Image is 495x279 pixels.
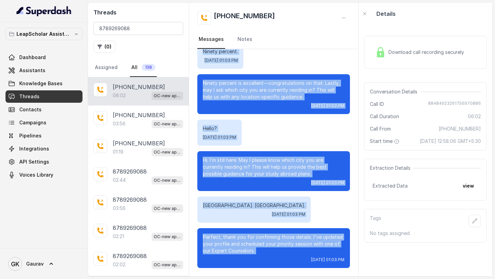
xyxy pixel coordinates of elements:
[370,88,420,95] span: Conversation Details
[5,143,82,155] a: Integrations
[370,101,384,108] span: Call ID
[203,135,236,140] span: [DATE] 01:03 PM
[203,157,344,177] p: Hi. I’m still here. May I please know which city you are currently residing in? This will help us...
[370,165,413,171] span: Extraction Details
[19,171,53,178] span: Voices Library
[113,261,125,268] p: 02:02
[142,64,155,71] span: 138
[113,139,165,147] p: [PHONE_NUMBER]
[370,215,381,227] p: Tags
[370,230,481,237] p: No tags assigned
[5,90,82,103] a: Threads
[205,58,238,63] span: [DATE] 01:03 PM
[113,233,124,240] p: 02:21
[311,257,344,263] span: [DATE] 01:03 PM
[154,177,181,184] p: OC-new approach
[203,234,344,254] p: Perfect, thank you for confirming those details. I've updated your profile and scheduled your pri...
[373,182,408,189] span: Extracted Data
[113,148,123,155] p: 01:19
[236,30,254,49] a: Notes
[5,77,82,90] a: Knowledge Bases
[154,149,181,156] p: OC-new approach
[19,132,42,139] span: Pipelines
[203,202,305,209] p: [GEOGRAPHIC_DATA]. [GEOGRAPHIC_DATA].
[370,113,399,120] span: Call Duration
[113,196,147,204] p: 8789269088
[113,177,126,183] p: 02:44
[5,103,82,116] a: Contacts
[113,83,165,91] p: [PHONE_NUMBER]
[154,205,181,212] p: OC-new approach
[214,11,275,25] h2: [PHONE_NUMBER]
[375,47,386,57] img: Lock Icon
[203,80,344,100] p: Ninety percent is excellent—congratulations on that. Lastly, may I ask which city you are current...
[311,103,344,109] span: [DATE] 01:03 PM
[93,58,183,77] nav: Tabs
[311,180,344,186] span: [DATE] 01:03 PM
[388,49,467,56] span: Download call recording securely
[113,252,147,260] p: 8789269088
[113,167,147,176] p: 8789269088
[5,169,82,181] a: Voices Library
[5,156,82,168] a: API Settings
[16,5,72,16] img: light.svg
[113,205,125,212] p: 03:56
[439,125,481,132] span: [PHONE_NUMBER]
[197,30,225,49] a: Messages
[370,138,401,145] span: Start time
[19,93,40,100] span: Threads
[93,41,115,53] button: (0)
[376,10,396,18] p: Details
[11,260,19,268] text: GK
[420,138,481,145] span: [DATE] 12:58:06 GMT+5:30
[428,101,481,108] span: 88484923261756970886
[16,30,71,38] p: LeapScholar Assistant
[5,116,82,129] a: Campaigns
[93,22,183,35] input: Search by Call ID or Phone Number
[203,125,236,132] p: Hello?
[468,113,481,120] span: 06:02
[19,54,46,61] span: Dashboard
[5,51,82,64] a: Dashboard
[26,260,44,267] span: Gaurav
[19,119,46,126] span: Campaigns
[272,212,305,217] span: [DATE] 01:03 PM
[203,48,238,55] p: Ninety percent.
[19,80,63,87] span: Knowledge Bases
[19,106,42,113] span: Contacts
[113,111,165,119] p: [PHONE_NUMBER]
[154,92,181,99] p: OC-new approach
[113,92,126,99] p: 06:02
[93,58,119,77] a: Assigned
[5,254,82,274] a: Gaurav
[154,261,181,268] p: OC-new approach
[5,64,82,77] a: Assistants
[5,28,82,40] button: LeapScholar Assistant
[19,158,49,165] span: API Settings
[197,30,350,49] nav: Tabs
[5,130,82,142] a: Pipelines
[459,180,478,192] button: view
[154,233,181,240] p: OC-new approach
[154,121,181,127] p: OC-new approach
[19,145,49,152] span: Integrations
[370,125,391,132] span: Call From
[93,8,183,16] h2: Threads
[113,224,147,232] p: 8789269088
[19,67,45,74] span: Assistants
[130,58,157,77] a: All138
[113,120,125,127] p: 03:56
